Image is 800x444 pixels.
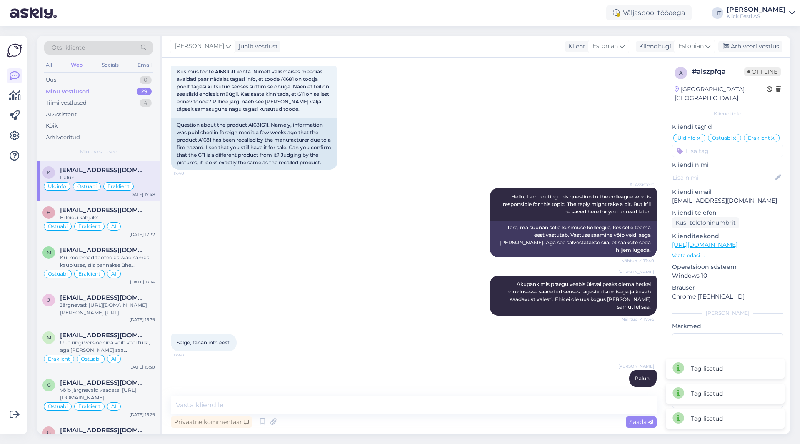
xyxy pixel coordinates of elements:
span: Estonian [678,42,704,51]
span: Nähtud ✓ 17:40 [621,258,654,264]
p: Kliendi telefon [672,208,783,217]
div: [GEOGRAPHIC_DATA], [GEOGRAPHIC_DATA] [675,85,767,103]
span: Palun. [635,375,651,381]
span: Küsimus toote A1681G11 kohta. Nimelt välismaises meedias avaldati paar nädalat tagasi info, et to... [177,68,330,112]
span: Offline [744,67,781,76]
div: Klienditugi [636,42,671,51]
span: Akupank mis praegu veebis üleval peaks olema hetkel hooldusesse saadetud seoses tagasikutsumisega... [506,281,652,310]
span: k [47,169,51,176]
p: [EMAIL_ADDRESS][DOMAIN_NAME] [672,196,783,205]
span: gerlysoova@gmail.com [60,426,147,434]
span: Eraklient [78,404,100,409]
p: Kliendi email [672,188,783,196]
div: [DATE] 17:48 [129,191,155,198]
span: Eraklient [78,271,100,276]
span: 17:48 [173,352,205,358]
div: Kui mõlemad tooted asuvad samas kaupluses, siis pannakse ühe saadetisena [PERSON_NAME]. [60,254,155,269]
div: Arhiveeritud [46,133,80,142]
div: Palun. [60,174,155,181]
div: Kõik [46,122,58,130]
div: Web [69,60,84,70]
div: Minu vestlused [46,88,89,96]
span: Saada [629,418,653,426]
div: 0 [140,76,152,84]
span: [PERSON_NAME] [618,363,654,369]
span: AI Assistent [623,181,654,188]
span: AI [111,356,117,361]
span: a [679,70,683,76]
span: Eraklient [48,356,70,361]
div: Socials [100,60,120,70]
div: Kliendi info [672,110,783,118]
span: m [47,249,51,256]
p: Vaata edasi ... [672,252,783,259]
span: g [47,382,51,388]
p: Chrome [TECHNICAL_ID] [672,292,783,301]
span: Ostuabi [712,135,732,140]
div: Email [136,60,153,70]
div: Klick Eesti AS [727,13,786,20]
span: h [47,209,51,216]
div: [DATE] 15:39 [130,316,155,323]
span: Nähtud ✓ 17:46 [622,316,654,322]
p: Brauser [672,283,783,292]
span: j [47,297,50,303]
div: Järgnevad: [URL][DOMAIN_NAME][PERSON_NAME] [URL][DOMAIN_NAME][PERSON_NAME] [60,301,155,316]
a: [URL][DOMAIN_NAME] [672,241,737,248]
div: [DATE] 15:30 [129,364,155,370]
span: m [47,334,51,341]
p: Klienditeekond [672,232,783,241]
span: Üldinfo [48,184,66,189]
p: Kliendi tag'id [672,123,783,131]
div: Privaatne kommentaar [171,416,252,428]
div: Klient [565,42,585,51]
div: [PERSON_NAME] [727,6,786,13]
div: Ei leidu kahjuks. [60,214,155,221]
span: [PERSON_NAME] [618,269,654,275]
span: Eraklient [748,135,770,140]
div: juhib vestlust [235,42,278,51]
span: AI [111,404,117,409]
span: Üldinfo [677,135,696,140]
div: # aiszpfqa [692,67,744,77]
div: [DATE] 15:29 [130,411,155,418]
div: [DATE] 17:14 [130,279,155,285]
input: Lisa nimi [672,173,774,182]
div: Arhiveeri vestlus [718,41,782,52]
span: Ostuabi [81,356,100,361]
p: Operatsioonisüsteem [672,263,783,271]
span: 17:40 [173,170,205,176]
div: [DATE] 17:32 [130,231,155,238]
span: Estonian [592,42,618,51]
span: g [47,429,51,436]
a: [PERSON_NAME]Klick Eesti AS [727,6,795,20]
div: [PERSON_NAME] [672,309,783,317]
div: Tag lisatud [691,414,723,423]
p: Kliendi nimi [672,161,783,169]
span: [PERSON_NAME] [175,42,224,51]
div: Tiimi vestlused [46,99,87,107]
span: kevinlepik@gmail.com [60,166,147,174]
span: 17:48 [623,388,654,394]
div: AI Assistent [46,110,77,119]
span: Ostuabi [48,404,67,409]
div: Question about the product A1681G11. Namely, information was published in foreign media a few wee... [171,118,337,170]
p: Windows 10 [672,271,783,280]
span: gerli.paap@gmail.com [60,379,147,386]
div: Uue ringi versioonina võib veel tulla, aga [PERSON_NAME] saa [PERSON_NAME]. [60,339,155,354]
div: Uus [46,76,56,84]
span: Ostuabi [48,271,67,276]
div: Võib järgnevaid vaadata: [URL][DOMAIN_NAME] [60,386,155,401]
div: Tag lisatud [691,364,723,373]
div: Tere, ma suunan selle küsimuse kolleegile, kes selle teema eest vastutab. Vastuse saamine võib ve... [490,221,657,257]
span: helihannus1234@gmail.com [60,206,147,214]
span: Hello, I am routing this question to the colleague who is responsible for this topic. The reply m... [503,193,652,215]
span: Otsi kliente [52,43,85,52]
div: Küsi telefoninumbrit [672,217,739,228]
div: Väljaspool tööaega [606,5,692,20]
p: Märkmed [672,322,783,331]
div: HT [712,7,723,19]
span: madis.rappo@gmail.ee [60,246,147,254]
img: Askly Logo [7,43,22,58]
span: Ostuabi [48,224,67,229]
